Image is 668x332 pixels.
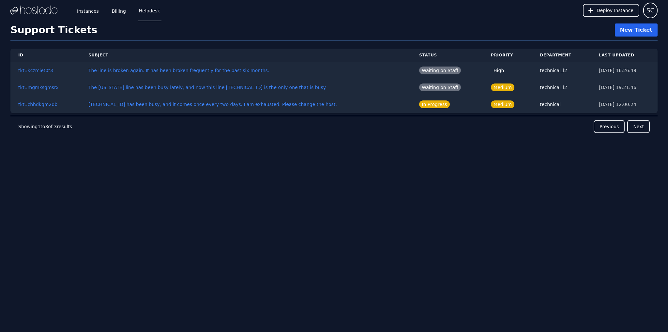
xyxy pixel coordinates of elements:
[88,101,337,108] button: [TECHNICAL_ID] has been busy, and it comes once every two days. I am exhausted. Please change the...
[10,49,81,62] th: ID
[540,67,583,74] div: technical_l2
[597,7,633,14] span: Deploy Instance
[591,49,658,62] th: Last Updated
[532,49,591,62] th: Department
[38,124,40,129] span: 1
[491,83,514,91] span: Medium
[646,6,654,15] span: SC
[491,100,514,108] span: Medium
[583,4,639,17] button: Deploy Instance
[18,67,53,74] button: tkt::kczmiet0t3
[18,101,57,108] button: tkt::chhdkqm2qb
[18,84,59,91] button: tkt::mgmksgmsrx
[419,83,461,91] span: Waiting on Staff
[419,67,461,74] span: Waiting on Staff
[643,3,658,18] button: User menu
[599,101,650,108] div: [DATE] 12:00:24
[10,116,658,137] nav: Pagination
[540,84,583,91] div: technical_l2
[45,124,48,129] span: 3
[10,24,97,36] h1: Support Tickets
[81,49,411,62] th: Subject
[615,23,658,37] button: New Ticket
[540,101,583,108] div: technical
[594,120,625,133] button: Previous
[483,49,532,62] th: Priority
[491,67,507,74] span: High
[599,67,650,74] div: [DATE] 16:26:49
[54,124,57,129] span: 3
[419,100,449,108] span: In Progress
[18,123,72,130] p: Showing to of results
[627,120,650,133] button: Next
[411,49,483,62] th: Status
[10,6,57,15] img: Logo
[599,84,650,91] div: [DATE] 19:21:46
[88,67,269,74] button: The line is broken again. It has been broken frequently for the past six months.
[88,84,327,91] button: The [US_STATE] line has been busy lately, and now this line [TECHNICAL_ID] is the only one that i...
